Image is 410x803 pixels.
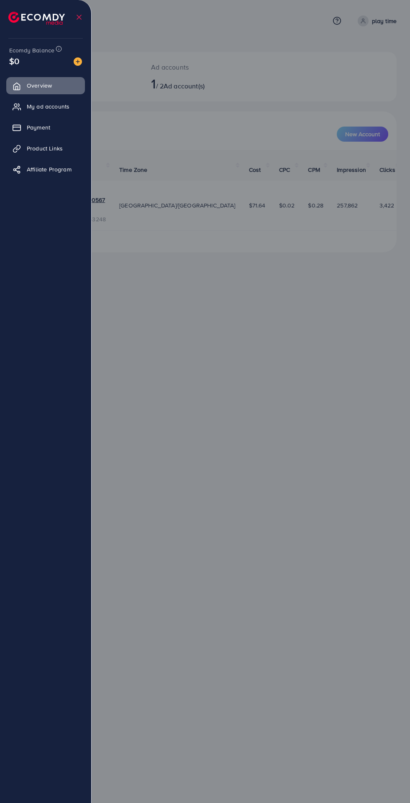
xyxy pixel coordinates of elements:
a: Payment [6,119,85,136]
span: Product Links [27,144,63,153]
span: Overview [27,81,52,90]
img: image [74,57,82,66]
img: logo [8,12,65,25]
span: $0 [9,55,19,67]
a: Overview [6,77,85,94]
a: Product Links [6,140,85,157]
span: Ecomdy Balance [9,46,54,54]
span: Affiliate Program [27,165,72,174]
span: Payment [27,123,50,132]
span: My ad accounts [27,102,69,111]
iframe: Chat [374,765,404,797]
a: Affiliate Program [6,161,85,178]
a: My ad accounts [6,98,85,115]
